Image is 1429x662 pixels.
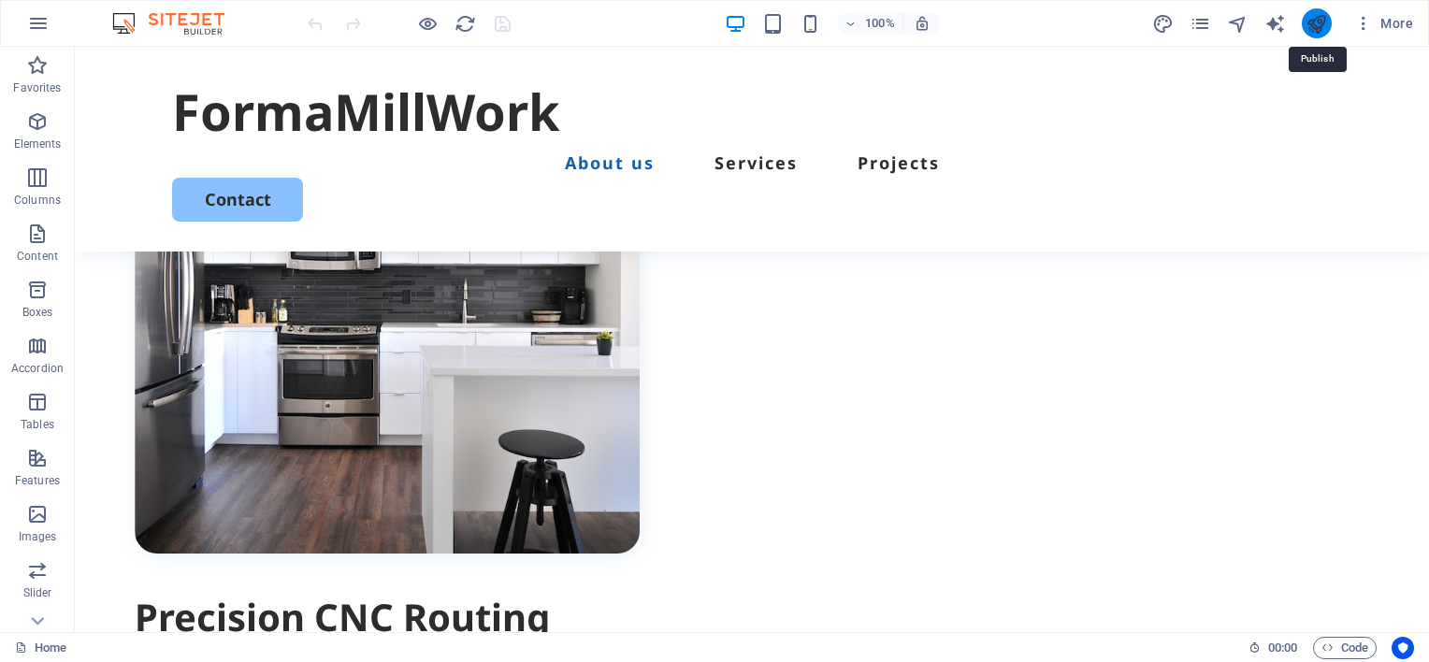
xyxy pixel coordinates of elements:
[914,15,931,32] i: On resize automatically adjust zoom level to fit chosen device.
[1227,13,1249,35] i: Navigator
[108,12,248,35] img: Editor Logo
[1190,12,1212,35] button: pages
[15,473,60,488] p: Features
[1152,12,1175,35] button: design
[1268,637,1297,659] span: 00 00
[1302,8,1332,38] button: publish
[22,305,53,320] p: Boxes
[1249,637,1298,659] h6: Session time
[1354,14,1413,33] span: More
[454,12,476,35] button: reload
[1281,640,1284,655] span: :
[15,637,66,659] a: Click to cancel selection. Double-click to open Pages
[11,361,64,376] p: Accordion
[1152,13,1174,35] i: Design (Ctrl+Alt+Y)
[1321,637,1368,659] span: Code
[14,137,62,151] p: Elements
[23,585,52,600] p: Slider
[1227,12,1249,35] button: navigator
[1392,637,1414,659] button: Usercentrics
[455,13,476,35] i: Reload page
[1313,637,1377,659] button: Code
[1264,13,1286,35] i: AI Writer
[1347,8,1421,38] button: More
[14,193,61,208] p: Columns
[19,529,57,544] p: Images
[13,80,61,95] p: Favorites
[1190,13,1211,35] i: Pages (Ctrl+Alt+S)
[1264,12,1287,35] button: text_generator
[21,417,54,432] p: Tables
[837,12,903,35] button: 100%
[17,249,58,264] p: Content
[865,12,895,35] h6: 100%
